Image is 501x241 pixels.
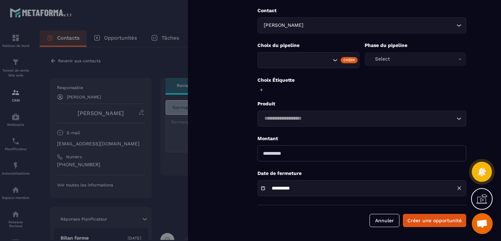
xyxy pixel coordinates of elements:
[403,214,466,227] button: Créer une opportunité
[257,77,466,83] p: Choix Étiquette
[262,22,305,29] span: [PERSON_NAME]
[305,22,455,29] input: Search for option
[257,52,359,68] div: Search for option
[472,213,493,234] div: Ouvrir le chat
[262,115,455,122] input: Search for option
[341,57,358,63] div: Créer
[257,17,466,33] div: Search for option
[262,56,331,64] input: Search for option
[257,135,466,142] p: Montant
[257,42,359,49] p: Choix du pipeline
[365,42,467,49] p: Phase du pipeline
[257,111,466,127] div: Search for option
[369,214,399,227] button: Annuler
[257,101,466,107] p: Produit
[257,7,466,14] p: Contact
[257,170,466,177] p: Date de fermeture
